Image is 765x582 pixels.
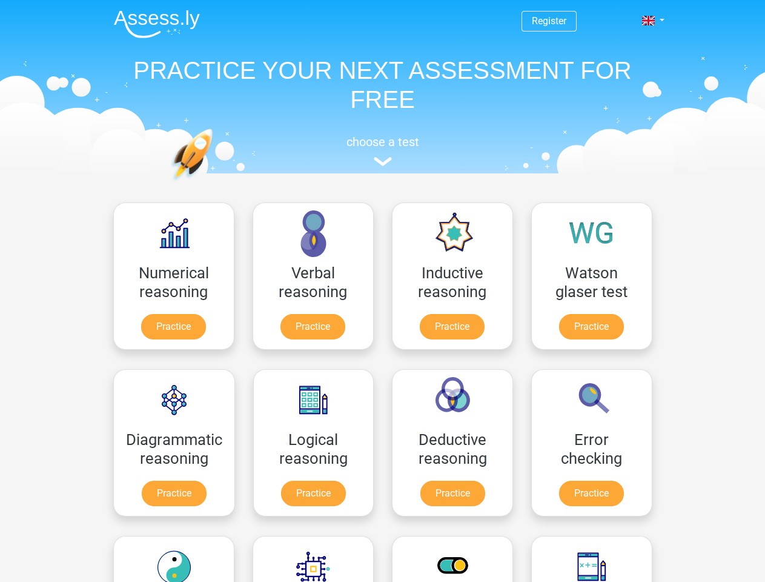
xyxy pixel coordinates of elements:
[142,481,207,506] a: Practice
[171,129,260,238] img: practice
[104,135,661,167] a: choose a test
[532,15,566,27] a: Register
[114,10,200,38] img: Assessly
[280,314,345,339] a: Practice
[559,314,624,339] a: Practice
[281,481,346,506] a: Practice
[559,481,624,506] a: Practice
[420,314,485,339] a: Practice
[374,157,392,166] img: assessment
[104,135,661,149] h5: choose a test
[104,56,661,114] h1: PRACTICE YOUR NEXT ASSESSMENT FOR FREE
[420,481,485,506] a: Practice
[141,314,206,339] a: Practice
